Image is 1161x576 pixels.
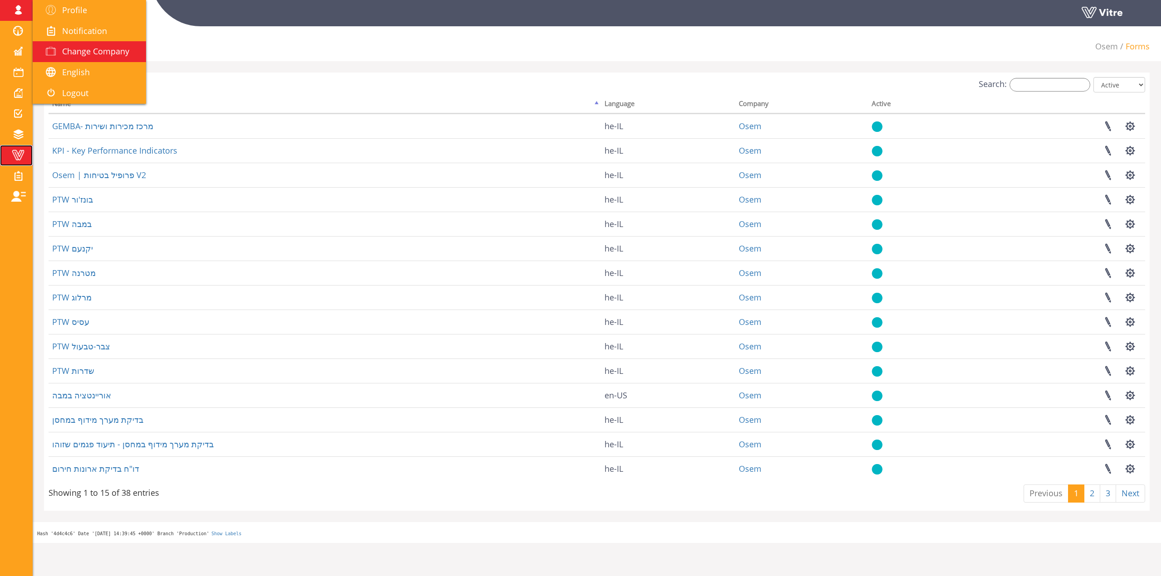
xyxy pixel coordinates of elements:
[49,97,601,114] th: Name: activate to sort column descending
[872,121,883,132] img: yes
[52,292,92,303] a: PTW מרלוג
[62,5,87,15] span: Profile
[601,310,736,334] td: he-IL
[601,114,736,138] td: he-IL
[52,463,139,474] a: דו"ח בדיקת ארונות חירום
[1024,484,1068,503] a: Previous
[872,390,883,402] img: yes
[601,212,736,236] td: he-IL
[52,267,96,278] a: PTW מטרנה
[739,194,761,205] a: Osem
[872,268,883,279] img: yes
[601,334,736,358] td: he-IL
[601,456,736,481] td: he-IL
[33,62,146,83] a: English
[211,531,241,536] a: Show Labels
[601,261,736,285] td: he-IL
[872,341,883,353] img: yes
[739,169,761,180] a: Osem
[601,383,736,407] td: en-US
[739,292,761,303] a: Osem
[37,531,209,536] span: Hash '4d4c4c6' Date '[DATE] 14:39:45 +0000' Branch 'Production'
[872,415,883,426] img: yes
[739,316,761,327] a: Osem
[1068,484,1084,503] a: 1
[1010,78,1090,92] input: Search:
[1118,41,1150,53] li: Forms
[1100,484,1116,503] a: 3
[601,432,736,456] td: he-IL
[739,145,761,156] a: Osem
[872,219,883,230] img: yes
[52,145,177,156] a: KPI - Key Performance Indicators
[52,194,93,205] a: PTW בונז'ור
[52,365,94,376] a: PTW שדרות
[872,464,883,475] img: yes
[33,21,146,42] a: Notification
[872,292,883,304] img: yes
[739,390,761,401] a: Osem
[52,243,93,254] a: PTW יקנעם
[601,358,736,383] td: he-IL
[868,97,961,114] th: Active
[601,285,736,310] td: he-IL
[49,484,159,499] div: Showing 1 to 15 of 38 entries
[33,83,146,104] a: Logout
[62,67,90,77] span: English
[739,218,761,229] a: Osem
[872,317,883,328] img: yes
[1084,484,1100,503] a: 2
[52,439,214,450] a: בדיקת מערך מידוף במחסן - תיעוד פגמים שזוהו
[52,218,92,229] a: PTW במבה
[62,46,129,57] span: Change Company
[1116,484,1145,503] a: Next
[739,463,761,474] a: Osem
[739,243,761,254] a: Osem
[872,170,883,181] img: yes
[739,267,761,278] a: Osem
[601,407,736,432] td: he-IL
[872,439,883,450] img: yes
[601,236,736,261] td: he-IL
[739,439,761,450] a: Osem
[1095,41,1118,52] a: Osem
[979,78,1090,92] label: Search:
[739,341,761,352] a: Osem
[872,366,883,377] img: yes
[739,414,761,425] a: Osem
[52,316,89,327] a: PTW עסיס
[872,243,883,255] img: yes
[739,365,761,376] a: Osem
[62,25,107,36] span: Notification
[62,87,88,98] span: Logout
[52,121,153,131] a: GEMBA- מרכז מכירות ושירות
[872,145,883,157] img: yes
[739,121,761,131] a: Osem
[601,187,736,212] td: he-IL
[52,169,146,180] a: Osem | פרופיל בטיחות V2
[52,341,110,352] a: PTW צבר-טבעול
[735,97,868,114] th: Company
[601,163,736,187] td: he-IL
[33,41,146,62] a: Change Company
[872,194,883,206] img: yes
[601,97,736,114] th: Language
[52,390,111,401] a: אוריינטציה במבה
[52,414,143,425] a: בדיקת מערך מידוף במחסן
[601,138,736,163] td: he-IL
